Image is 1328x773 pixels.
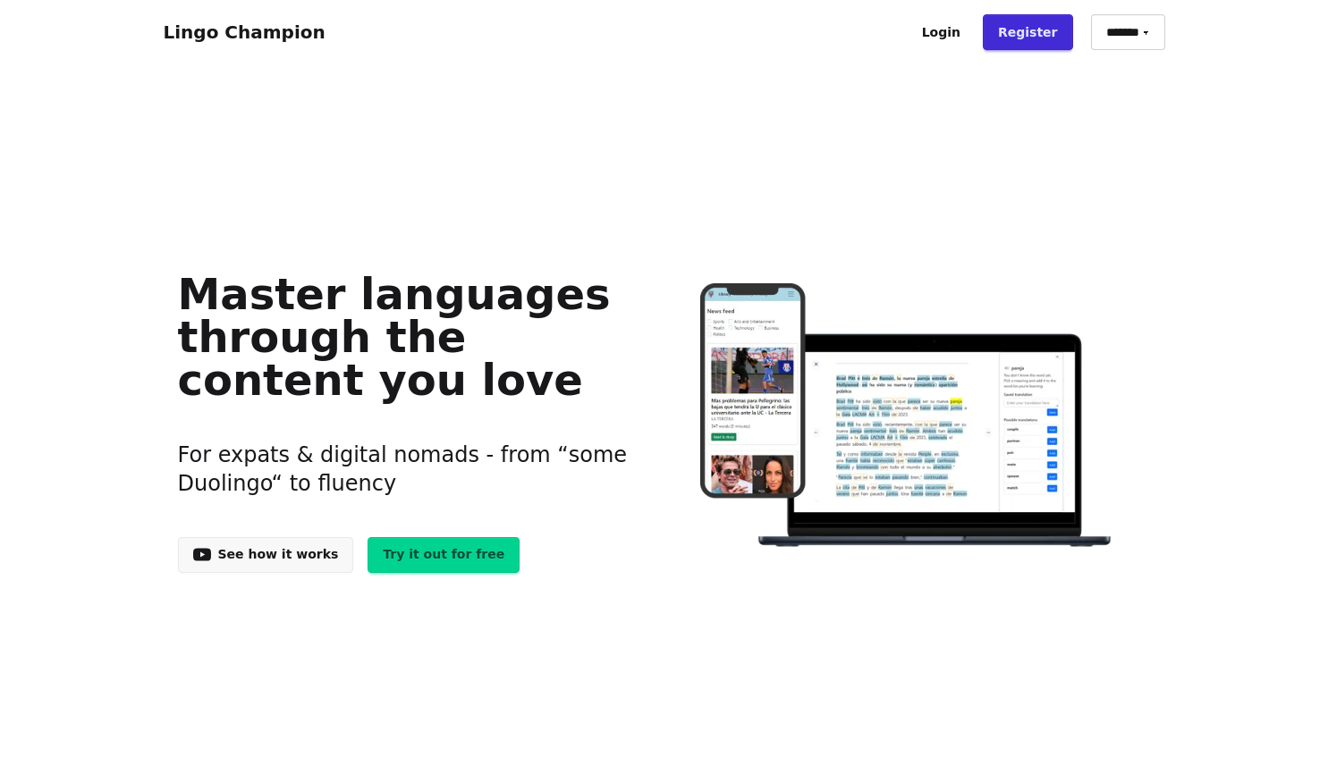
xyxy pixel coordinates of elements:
[368,537,520,573] a: Try it out for free
[178,419,637,519] h3: For expats & digital nomads - from “some Duolingo“ to fluency
[907,14,976,50] a: Login
[178,537,354,573] a: See how it works
[664,283,1150,550] img: Learn languages online
[983,14,1073,50] a: Register
[164,21,326,43] a: Lingo Champion
[178,273,637,401] h1: Master languages through the content you love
